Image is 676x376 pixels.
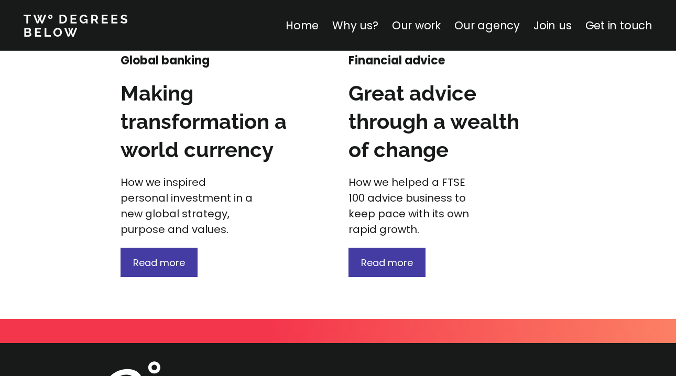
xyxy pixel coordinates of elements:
[348,79,525,164] h3: Great advice through a wealth of change
[585,18,652,33] a: Get in touch
[332,18,378,33] a: Why us?
[348,53,483,69] h4: Financial advice
[533,18,572,33] a: Join us
[454,18,520,33] a: Our agency
[121,79,297,164] h3: Making transformation a world currency
[348,174,483,237] p: How we helped a FTSE 100 advice business to keep pace with its own rapid growth.
[133,256,185,269] span: Read more
[286,18,319,33] a: Home
[121,174,255,237] p: How we inspired personal investment in a new global strategy, purpose and values.
[392,18,441,33] a: Our work
[121,53,255,69] h4: Global banking
[361,256,413,269] span: Read more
